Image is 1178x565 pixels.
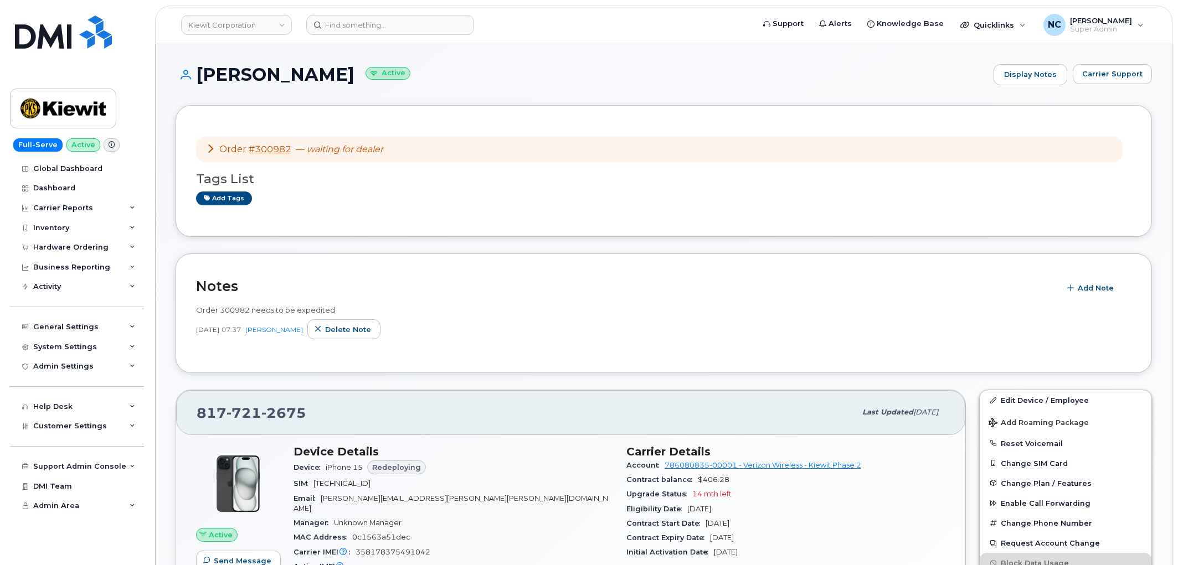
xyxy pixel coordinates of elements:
h3: Carrier Details [626,445,946,458]
button: Add Roaming Package [980,411,1151,433]
a: 786080835-00001 - Verizon Wireless - Kiewit Phase 2 [665,461,861,469]
span: Contract Expiry Date [626,533,710,542]
span: Contract balance [626,475,698,484]
span: [DATE] [913,408,938,416]
span: [DATE] [714,548,738,556]
span: Add Note [1078,283,1114,293]
h3: Tags List [196,172,1131,186]
button: Change Plan / Features [980,473,1151,493]
h3: Device Details [294,445,613,458]
button: Delete note [307,319,380,339]
em: waiting for dealer [307,144,383,154]
span: 721 [227,405,261,421]
iframe: Messenger Launcher [1130,517,1170,557]
span: Carrier IMEI [294,548,356,556]
span: Contract Start Date [626,519,706,527]
button: Add Note [1060,278,1123,298]
small: Active [366,67,410,80]
button: Reset Voicemail [980,433,1151,453]
a: Add tags [196,191,252,205]
h2: Notes [196,278,1054,294]
span: Device [294,463,326,471]
span: Last updated [862,408,913,416]
span: 2675 [261,405,306,421]
img: iPhone_15_Black.png [205,450,271,517]
a: Display Notes [994,64,1067,85]
span: Manager [294,519,334,527]
button: Change SIM Card [980,453,1151,473]
span: Unknown Manager [334,519,402,527]
span: [PERSON_NAME][EMAIL_ADDRESS][PERSON_NAME][PERSON_NAME][DOMAIN_NAME] [294,494,608,512]
span: [TECHNICAL_ID] [313,479,371,488]
span: [DATE] [196,325,219,334]
span: Email [294,494,321,502]
span: 0c1563a51dec [352,533,410,541]
a: #300982 [249,144,291,154]
span: Redeploying [372,462,421,473]
span: Enable Call Forwarding [1001,499,1090,507]
span: Upgrade Status [626,490,692,498]
span: 14 mth left [692,490,732,498]
span: — [296,144,383,154]
span: iPhone 15 [326,463,363,471]
a: Edit Device / Employee [980,390,1151,410]
span: Add Roaming Package [989,418,1089,429]
span: 817 [197,405,306,421]
span: Initial Activation Date [626,548,714,556]
button: Enable Call Forwarding [980,493,1151,513]
span: SIM [294,479,313,488]
span: Active [209,530,233,540]
a: [PERSON_NAME] [245,325,303,334]
button: Request Account Change [980,533,1151,553]
span: $406.28 [698,475,729,484]
h1: [PERSON_NAME] [176,65,988,84]
span: [DATE] [710,533,734,542]
span: [DATE] [687,505,711,513]
span: Delete note [325,324,371,335]
span: 07:37 [222,325,241,334]
span: MAC Address [294,533,352,541]
span: Order 300982 needs to be expedited [196,305,335,314]
span: 358178375491042 [356,548,430,556]
span: Eligibility Date [626,505,687,513]
span: Account [626,461,665,469]
span: Carrier Support [1082,69,1143,79]
button: Change Phone Number [980,513,1151,533]
span: [DATE] [706,519,729,527]
span: Order [219,144,246,154]
span: Change Plan / Features [1001,479,1092,487]
button: Carrier Support [1073,64,1152,84]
